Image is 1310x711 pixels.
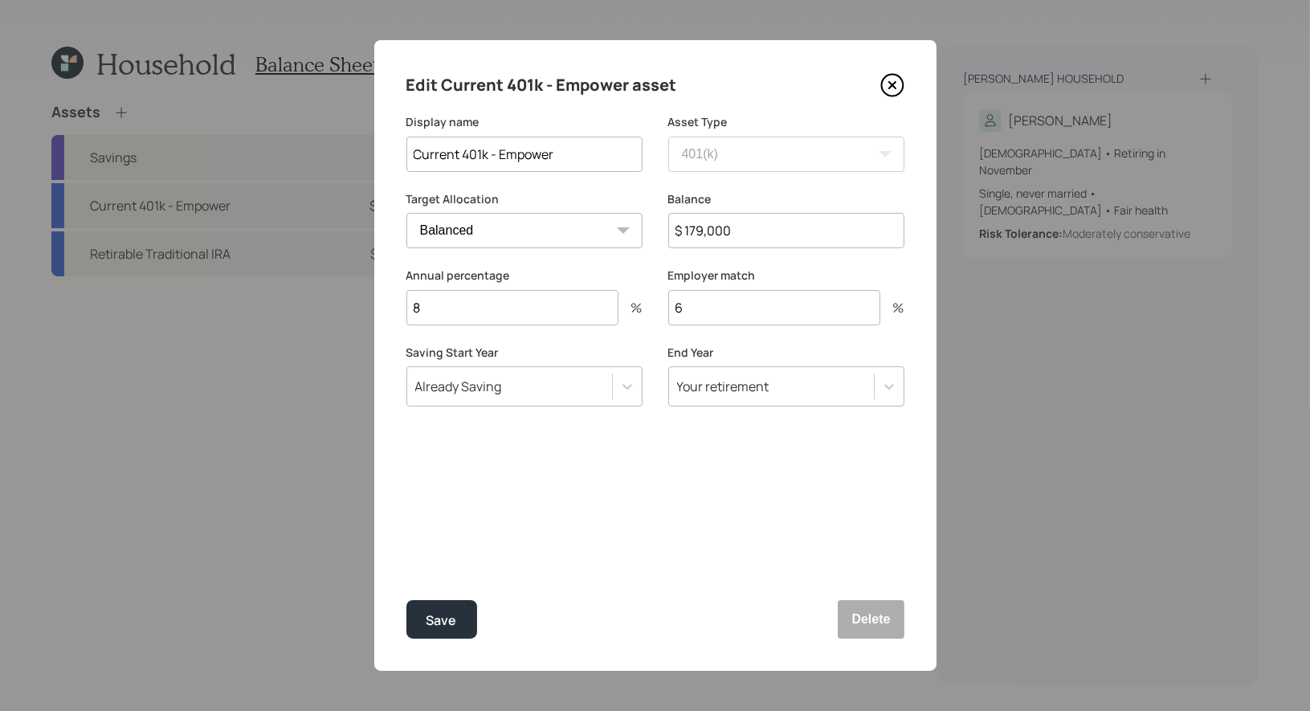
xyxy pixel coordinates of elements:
label: Annual percentage [406,268,643,284]
label: End Year [668,345,904,361]
label: Saving Start Year [406,345,643,361]
label: Employer match [668,268,904,284]
div: % [880,301,904,314]
label: Asset Type [668,114,904,130]
div: Your retirement [677,378,769,395]
label: Target Allocation [406,191,643,207]
button: Delete [838,600,904,639]
div: Already Saving [415,378,502,395]
label: Display name [406,114,643,130]
label: Balance [668,191,904,207]
div: % [618,301,643,314]
button: Save [406,600,477,639]
div: Save [426,610,457,631]
h4: Edit Current 401k - Empower asset [406,72,677,98]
